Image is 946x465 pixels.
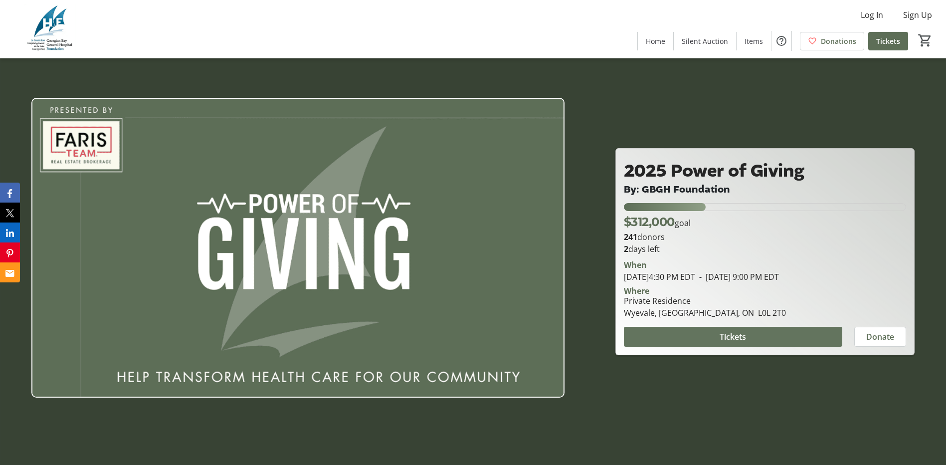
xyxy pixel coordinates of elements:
span: $312,000 [624,215,675,229]
a: Home [638,32,673,50]
button: Tickets [624,327,842,347]
span: 2 [624,243,628,254]
span: [DATE] 9:00 PM EDT [695,271,779,282]
span: Home [646,36,665,46]
div: Wyevale, [GEOGRAPHIC_DATA], ON L0L 2T0 [624,307,786,319]
span: Sign Up [903,9,932,21]
button: Donate [854,327,906,347]
a: Silent Auction [674,32,736,50]
span: Donate [866,331,894,343]
span: Tickets [720,331,746,343]
span: By: GBGH Foundation [624,183,730,196]
img: Campaign CTA Media Photo [31,98,565,398]
a: Items [737,32,771,50]
span: [DATE] 4:30 PM EDT [624,271,695,282]
a: Tickets [868,32,908,50]
div: Private Residence [624,295,786,307]
a: Donations [800,32,864,50]
button: Help [771,31,791,51]
b: 241 [624,232,637,242]
span: Tickets [876,36,900,46]
span: Donations [821,36,856,46]
p: goal [624,213,691,231]
span: 2025 Power of Giving [624,159,804,183]
span: Items [745,36,763,46]
p: donors [624,231,906,243]
button: Sign Up [895,7,940,23]
button: Cart [916,31,934,49]
p: days left [624,243,906,255]
span: Log In [861,9,883,21]
img: Georgian Bay General Hospital Foundation's Logo [6,4,95,54]
div: 29.06891025641026% of fundraising goal reached [624,203,906,211]
div: Where [624,287,649,295]
span: Silent Auction [682,36,728,46]
div: When [624,259,647,271]
span: - [695,271,706,282]
button: Log In [853,7,891,23]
